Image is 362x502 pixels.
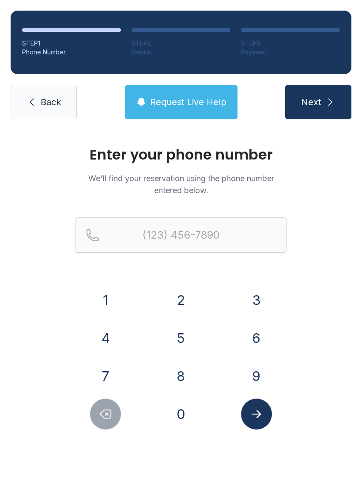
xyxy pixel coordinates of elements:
[241,285,272,316] button: 3
[132,48,230,57] div: Details
[75,172,287,196] p: We'll find your reservation using the phone number entered below.
[75,148,287,162] h1: Enter your phone number
[241,323,272,354] button: 6
[22,48,121,57] div: Phone Number
[132,39,230,48] div: STEP 2
[241,48,340,57] div: Payment
[75,217,287,253] input: Reservation phone number
[90,323,121,354] button: 4
[90,361,121,392] button: 7
[166,323,196,354] button: 5
[241,399,272,430] button: Submit lookup form
[90,399,121,430] button: Delete number
[166,399,196,430] button: 0
[41,96,61,108] span: Back
[90,285,121,316] button: 1
[166,285,196,316] button: 2
[241,39,340,48] div: STEP 3
[241,361,272,392] button: 9
[150,96,226,108] span: Request Live Help
[301,96,321,108] span: Next
[166,361,196,392] button: 8
[22,39,121,48] div: STEP 1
